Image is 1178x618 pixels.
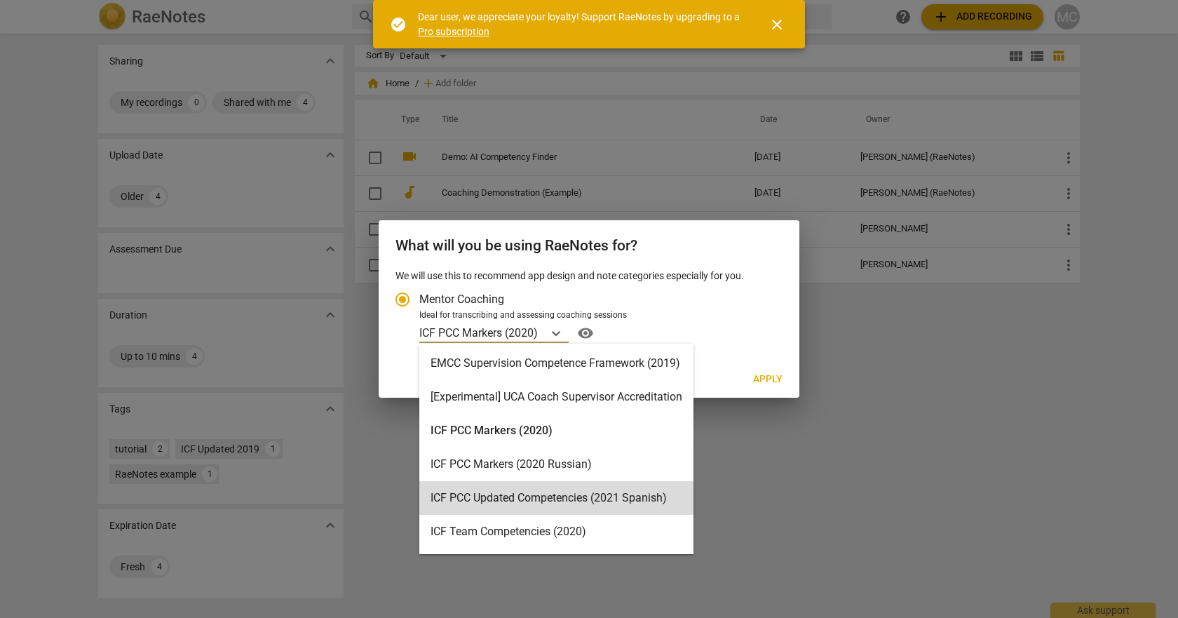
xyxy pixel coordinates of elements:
span: visibility [574,325,597,342]
span: Apply [753,372,783,387]
div: Ideal for transcribing and assessing coaching sessions [419,309,778,322]
button: Close [760,8,794,41]
div: ICF PCC Markers (2020) [419,414,693,448]
span: close [769,16,785,33]
div: [Experimental] UCA Coach Supervisor Accreditation [419,380,693,414]
div: Account type [395,283,783,344]
div: ICF Team Competencies (2020) [419,515,693,549]
div: ICF Updated Competencies (2019 Japanese) [419,549,693,582]
button: Help [574,322,597,344]
span: Mentor Coaching [419,291,504,307]
p: ICF PCC Markers (2020) [419,325,538,341]
span: check_circle [390,16,407,33]
div: ICF PCC Markers (2020 Russian) [419,448,693,481]
a: Pro subscription [418,26,489,37]
div: ICF PCC Updated Competencies (2021 Spanish) [419,481,693,515]
a: Help [569,322,597,344]
p: We will use this to recommend app design and note categories especially for you. [395,269,783,283]
button: Apply [742,367,794,392]
input: Ideal for transcribing and assessing coaching sessionsICF PCC Markers (2020)Help [539,326,542,340]
h2: What will you be using RaeNotes for? [395,237,783,255]
div: Dear user, we appreciate your loyalty! Support RaeNotes by upgrading to a [418,10,743,39]
div: EMCC Supervision Competence Framework (2019) [419,347,693,380]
